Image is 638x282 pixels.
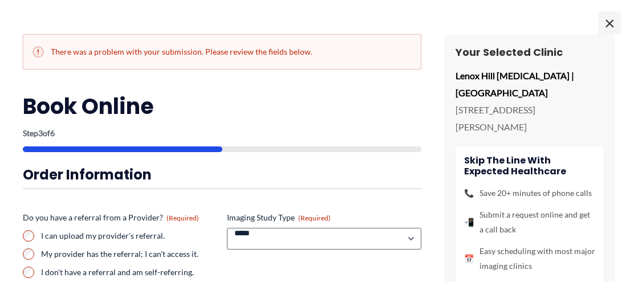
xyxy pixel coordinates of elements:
span: (Required) [298,214,331,222]
h3: Your Selected Clinic [456,46,604,59]
h3: Order Information [23,166,421,183]
h2: There was a problem with your submission. Please review the fields below. [32,46,412,58]
p: Step of [23,129,421,137]
label: I don't have a referral and am self-referring. [41,267,218,278]
h4: Skip the line with Expected Healthcare [464,155,595,177]
li: Save 20+ minutes of phone calls [464,186,595,201]
label: My provider has the referral; I can't access it. [41,248,218,260]
li: Easy scheduling with most major imaging clinics [464,244,595,273]
label: Imaging Study Type [227,212,422,223]
legend: Do you have a referral from a Provider? [23,212,199,223]
span: 📅 [464,251,474,266]
p: [STREET_ADDRESS][PERSON_NAME] [456,101,604,135]
h2: Book Online [23,92,421,120]
li: Submit a request online and get a call back [464,207,595,237]
span: 📲 [464,215,474,230]
span: × [598,11,621,34]
span: (Required) [166,214,199,222]
span: 3 [38,128,43,138]
span: 📞 [464,186,474,201]
span: 6 [50,128,55,138]
label: I can upload my provider's referral. [41,230,218,242]
p: Lenox Hill [MEDICAL_DATA] | [GEOGRAPHIC_DATA] [456,67,604,101]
